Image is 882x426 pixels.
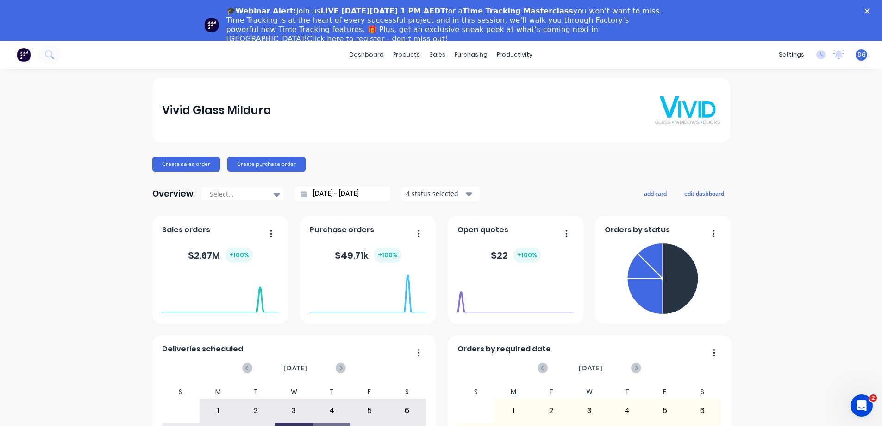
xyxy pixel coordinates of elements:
div: M [495,385,533,399]
b: Time Tracking Masterclass [463,6,573,15]
div: 5 [351,399,388,422]
div: + 100 % [225,248,253,263]
div: 2 [533,399,570,422]
img: Factory [17,48,31,62]
span: Purchase orders [310,224,374,235]
button: Create sales order [152,157,220,172]
div: M [200,385,238,399]
a: Click here to register - don’t miss out! [307,34,448,43]
div: Vivid Glass Mildura [162,101,271,120]
div: products [388,48,425,62]
div: 4 [313,399,350,422]
span: [DATE] [579,363,603,373]
div: + 100 % [374,248,401,263]
div: 5 [646,399,683,422]
div: 3 [275,399,313,422]
span: [DATE] [283,363,307,373]
div: F [646,385,684,399]
div: F [350,385,388,399]
div: S [683,385,721,399]
div: $ 49.71k [335,248,401,263]
button: add card [638,187,673,199]
div: 1 [495,399,532,422]
div: Overview [152,184,194,203]
div: T [608,385,646,399]
div: S [457,385,495,399]
b: LIVE [DATE][DATE] 1 PM AEDT [320,6,445,15]
img: Profile image for Team [204,18,219,32]
div: 4 [608,399,645,422]
div: T [313,385,350,399]
div: S [388,385,426,399]
div: S [162,385,200,399]
div: 2 [238,399,275,422]
div: $ 22 [491,248,541,263]
button: 4 status selected [401,187,480,201]
div: sales [425,48,450,62]
div: T [237,385,275,399]
div: W [570,385,608,399]
span: 2 [869,394,877,402]
div: 6 [684,399,721,422]
div: 6 [388,399,425,422]
div: W [275,385,313,399]
span: Open quotes [457,224,508,235]
div: + 100 % [513,248,541,263]
b: 🎓Webinar Alert: [226,6,296,15]
span: Orders by status [605,224,670,235]
span: Sales orders [162,224,210,235]
div: T [532,385,570,399]
img: Vivid Glass Mildura [655,96,720,124]
div: 4 status selected [406,189,464,198]
span: Deliveries scheduled [162,343,243,355]
div: Close [864,8,874,14]
div: 1 [200,399,237,422]
a: dashboard [345,48,388,62]
button: Create purchase order [227,157,306,172]
div: purchasing [450,48,492,62]
button: edit dashboard [678,187,730,199]
div: settings [774,48,809,62]
span: DG [857,51,866,59]
iframe: Intercom live chat [851,394,873,417]
div: productivity [492,48,537,62]
div: 3 [571,399,608,422]
div: Join us for a you won’t want to miss. Time Tracking is at the heart of every successful project a... [226,6,663,44]
div: $ 2.67M [188,248,253,263]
